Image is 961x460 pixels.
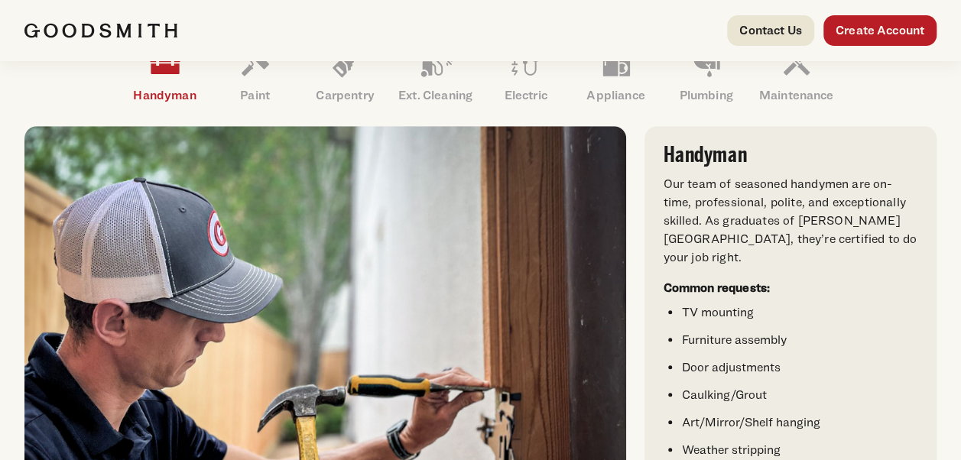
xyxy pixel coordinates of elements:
[681,331,918,349] li: Furniture assembly
[681,413,918,432] li: Art/Mirror/Shelf hanging
[681,303,918,322] li: TV mounting
[681,441,918,459] li: Weather stripping
[120,86,210,105] p: Handyman
[681,386,918,404] li: Caulking/Grout
[752,86,842,105] p: Maintenance
[481,34,571,114] a: Electric
[661,34,752,114] a: Plumbing
[571,86,661,105] p: Appliance
[210,86,300,105] p: Paint
[391,34,481,114] a: Ext. Cleaning
[663,175,918,267] p: Our team of seasoned handymen are on-time, professional, polite, and exceptionally skilled. As gr...
[823,15,937,46] a: Create Account
[391,86,481,105] p: Ext. Cleaning
[300,34,391,114] a: Carpentry
[24,23,177,38] img: Goodsmith
[663,144,918,166] h3: Handyman
[300,86,391,105] p: Carpentry
[210,34,300,114] a: Paint
[681,358,918,377] li: Door adjustments
[120,34,210,114] a: Handyman
[663,280,770,295] strong: Common requests:
[481,86,571,105] p: Electric
[571,34,661,114] a: Appliance
[727,15,814,46] a: Contact Us
[752,34,842,114] a: Maintenance
[661,86,752,105] p: Plumbing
